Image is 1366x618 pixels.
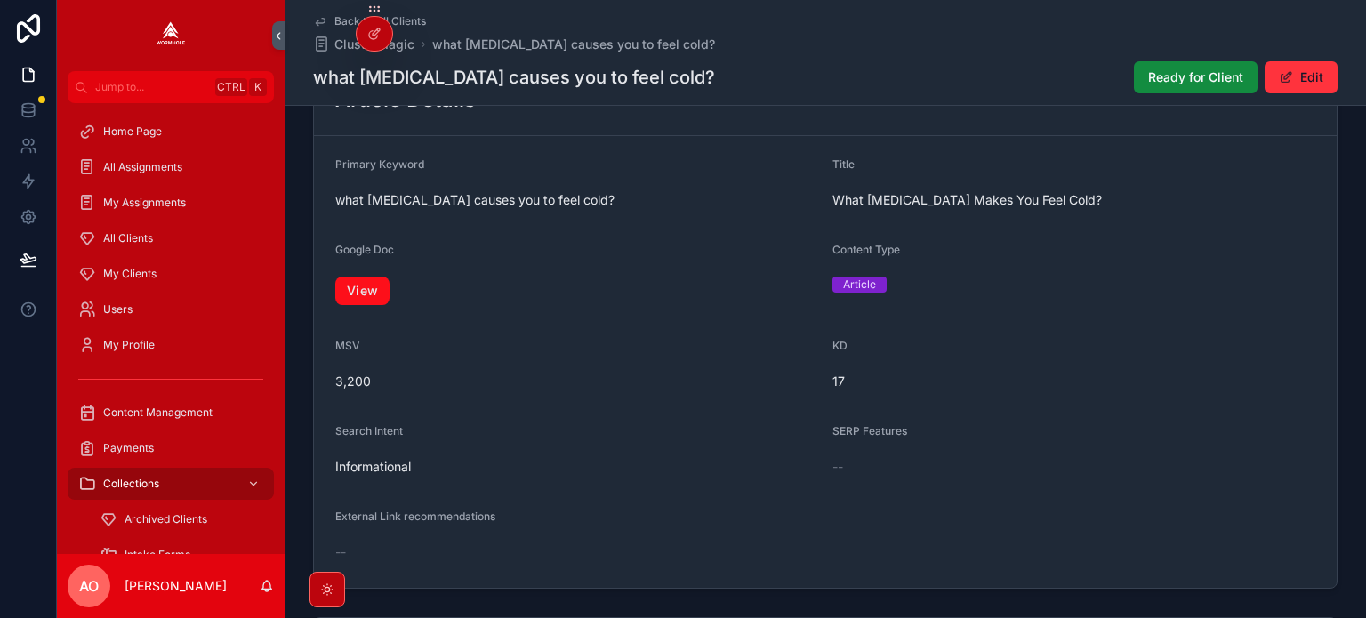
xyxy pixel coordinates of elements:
span: Title [832,157,855,171]
span: Home Page [103,124,162,139]
a: Archived Clients [89,503,274,535]
span: MSV [335,339,360,352]
img: App logo [157,21,185,50]
span: -- [335,543,346,561]
span: Intake Forms [125,548,190,562]
span: All Clients [103,231,153,245]
span: All Assignments [103,160,182,174]
span: Collections [103,477,159,491]
span: what [MEDICAL_DATA] causes you to feel cold? [335,191,818,209]
a: Home Page [68,116,274,148]
span: Content Type [832,243,900,256]
a: Users [68,293,274,325]
span: SERP Features [832,424,907,437]
span: 3,200 [335,373,818,390]
span: Back to All Clients [334,14,426,28]
span: What [MEDICAL_DATA] Makes You Feel Cold? [832,191,1315,209]
span: External Link recommendations [335,510,495,523]
span: Google Doc [335,243,394,256]
a: My Clients [68,258,274,290]
span: Payments [103,441,154,455]
span: My Clients [103,267,157,281]
a: Collections [68,468,274,500]
a: Payments [68,432,274,464]
span: AO [79,575,99,597]
p: [PERSON_NAME] [125,577,227,595]
span: Content Management [103,405,213,420]
a: All Assignments [68,151,274,183]
span: Informational [335,458,818,476]
a: Content Management [68,397,274,429]
button: Edit [1265,61,1338,93]
span: Ready for Client [1148,68,1243,86]
button: Jump to...CtrlK [68,71,274,103]
span: K [251,80,265,94]
a: ClusterMagic [313,36,414,53]
a: View [335,277,390,305]
span: ClusterMagic [334,36,414,53]
a: My Profile [68,329,274,361]
span: KD [832,339,848,352]
span: My Assignments [103,196,186,210]
a: Intake Forms [89,539,274,571]
a: All Clients [68,222,274,254]
span: Users [103,302,133,317]
div: scrollable content [57,103,285,554]
a: My Assignments [68,187,274,219]
span: -- [832,458,843,476]
span: Primary Keyword [335,157,424,171]
button: Ready for Client [1134,61,1258,93]
span: My Profile [103,338,155,352]
h1: what [MEDICAL_DATA] causes you to feel cold? [313,65,715,90]
a: what [MEDICAL_DATA] causes you to feel cold? [432,36,715,53]
span: Archived Clients [125,512,207,526]
a: Back to All Clients [313,14,426,28]
span: 17 [832,373,1315,390]
div: Article [843,277,876,293]
span: Ctrl [215,78,247,96]
span: Search Intent [335,424,403,437]
span: Jump to... [95,80,208,94]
